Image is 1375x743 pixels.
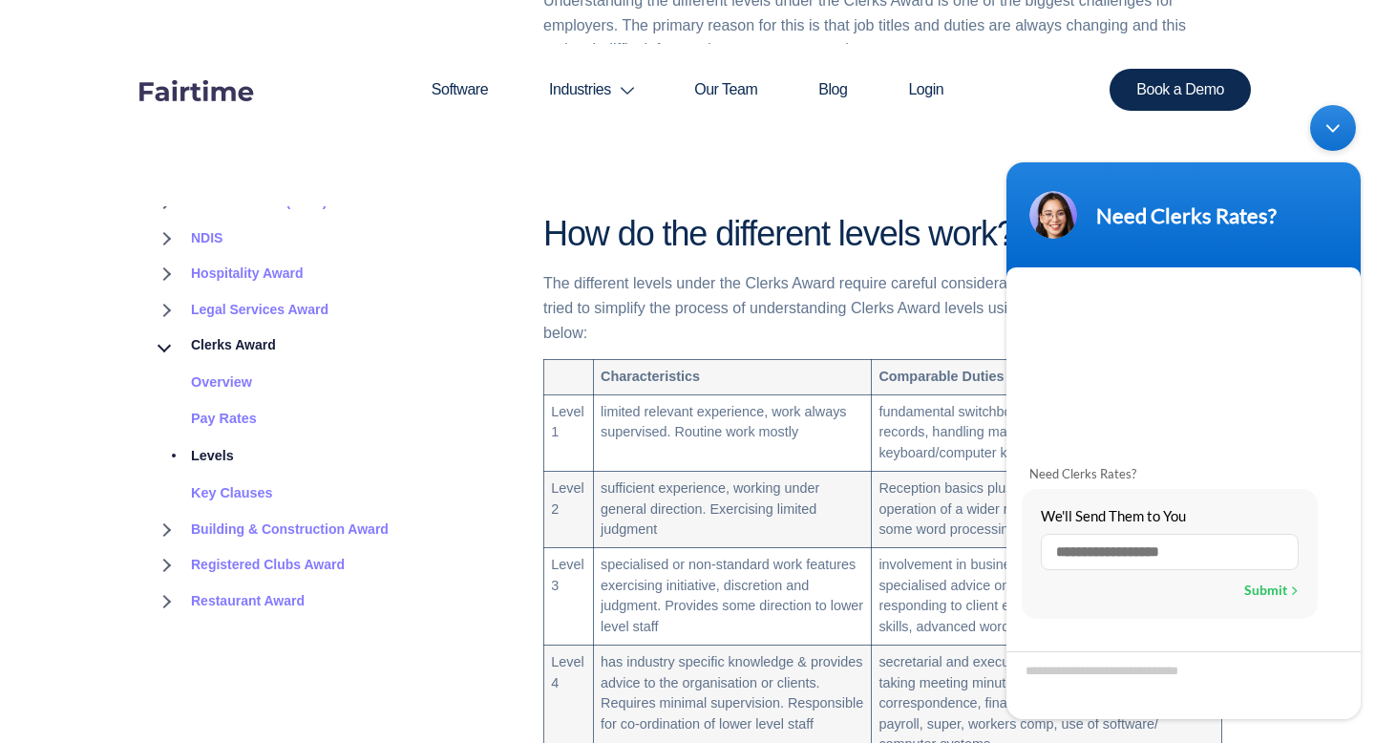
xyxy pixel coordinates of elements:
[997,96,1370,729] iframe: SalesIQ Chatwindow
[153,256,303,292] a: Hospitality Award
[543,212,1222,257] h2: How do the different levels work?
[872,394,1222,471] td: fundamental switchboard/reception, maintaining basic records, handling mail, dealing with account...
[593,394,871,471] td: limited relevant experience, work always supervised. Routine work mostly
[1136,82,1224,97] span: Book a Demo
[544,471,594,547] td: Level 2
[788,44,878,136] a: Blog
[153,292,328,329] a: Legal Services Award
[544,394,594,471] td: Level 1
[872,471,1222,547] td: Reception basics plus some interpersonal skills, operation of a wider range of business equipment...
[664,44,788,136] a: Our Team
[153,184,515,619] nav: BROWSE TOPICS
[518,44,664,136] a: Industries
[878,369,1004,384] strong: Comparable Duties
[601,369,700,384] strong: Characteristics
[153,475,273,512] a: Key Clauses
[543,271,1222,345] p: The different levels under the Clerks Award require careful consideration. The team at Fairtime h...
[593,471,871,547] td: sufficient experience, working under general direction. Exercising limited judgment
[1110,69,1251,111] a: Book a Demo
[153,364,252,401] a: Overview
[878,44,974,136] a: Login
[153,328,276,364] a: Clerks Award
[872,548,1222,646] td: involvement in business banking processes, providing specialised advice on company products and s...
[153,144,515,619] div: BROWSE TOPICS
[593,548,871,646] td: specialised or non-standard work features exercising initiative, discretion and judgment. Provide...
[153,400,257,437] a: Pay Rates
[153,547,345,584] a: Registered Clubs Award
[153,511,389,547] a: Building & Construction Award
[153,437,234,475] a: Levels
[153,221,222,257] a: NDIS
[544,548,594,646] td: Level 3
[401,44,518,136] a: Software
[153,583,305,619] a: Restaurant Award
